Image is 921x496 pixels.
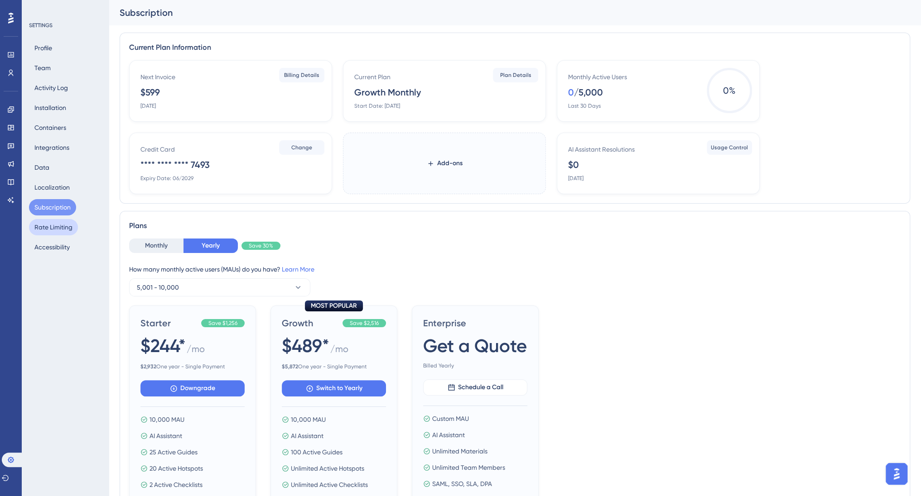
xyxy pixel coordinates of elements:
button: Schedule a Call [423,379,527,396]
span: $489* [282,333,329,358]
span: Unlimited Team Members [432,462,505,473]
span: 5,001 - 10,000 [137,282,179,293]
button: Plan Details [493,68,538,82]
button: Profile [29,40,58,56]
span: Unlimited Active Hotspots [291,463,364,474]
span: 0 % [707,68,752,113]
div: / 5,000 [574,86,603,99]
button: Yearly [183,238,238,253]
b: $ 5,872 [282,363,298,370]
div: Current Plan Information [129,42,901,53]
a: Learn More [282,266,314,273]
button: Change [279,140,324,155]
div: Current Plan [354,72,391,82]
button: Usage Control [707,140,752,155]
span: 10,000 MAU [149,414,184,425]
span: Downgrade [180,383,215,394]
div: Growth Monthly [354,86,421,99]
span: AI Assistant [291,430,323,441]
span: / mo [330,343,348,359]
button: Team [29,60,56,76]
span: Add-ons [437,158,463,169]
span: Unlimited Active Checklists [291,479,368,490]
div: Plans [129,220,901,231]
span: 20 Active Hotspots [149,463,203,474]
button: Localization [29,179,75,196]
span: Growth [282,317,339,329]
span: 10,000 MAU [291,414,326,425]
div: $0 [568,158,579,171]
div: How many monthly active users (MAUs) do you have? [129,264,901,275]
div: AI Assistant Resolutions [568,144,635,155]
div: Expiry Date: 06/2029 [140,175,193,182]
div: Last 30 Days [568,102,601,110]
span: Enterprise [423,317,527,329]
button: Billing Details [279,68,324,82]
button: Containers [29,119,72,136]
span: AI Assistant [432,429,465,440]
button: Downgrade [140,380,245,396]
span: SAML, SSO, SLA, DPA [432,478,492,489]
span: Billed Yearly [423,362,527,369]
span: 25 Active Guides [149,447,198,458]
span: AI Assistant [149,430,182,441]
span: Billing Details [284,72,319,79]
div: Subscription [120,6,887,19]
button: 5,001 - 10,000 [129,278,310,296]
span: Switch to Yearly [316,383,362,394]
span: Custom MAU [432,413,469,424]
button: Data [29,159,55,176]
span: Change [291,144,312,151]
div: $599 [140,86,160,99]
iframe: UserGuiding AI Assistant Launcher [883,460,910,487]
span: Usage Control [711,144,748,151]
span: One year - Single Payment [140,363,245,370]
div: Start Date: [DATE] [354,102,400,110]
span: 100 Active Guides [291,447,342,458]
span: Get a Quote [423,333,527,358]
div: Next Invoice [140,72,175,82]
div: 0 [568,86,574,99]
span: Save 30% [249,242,273,249]
span: Save $1,256 [208,320,237,327]
span: Starter [140,317,198,329]
div: Credit Card [140,144,175,155]
span: Save $2,516 [350,320,379,327]
div: SETTINGS [29,22,102,29]
button: Activity Log [29,80,73,96]
span: Plan Details [500,72,531,79]
span: 2 Active Checklists [149,479,203,490]
button: Integrations [29,139,75,156]
span: One year - Single Payment [282,363,386,370]
div: Monthly Active Users [568,72,627,82]
button: Subscription [29,199,76,215]
span: Unlimited Materials [432,446,487,457]
span: / mo [187,343,205,359]
div: MOST POPULAR [305,300,363,311]
div: [DATE] [568,175,583,182]
span: Schedule a Call [458,382,503,393]
button: Installation [29,100,72,116]
button: Monthly [129,238,183,253]
button: Switch to Yearly [282,380,386,396]
button: Rate Limiting [29,219,78,235]
span: $244* [140,333,186,358]
button: Add-ons [412,155,477,172]
button: Accessibility [29,239,75,255]
div: [DATE] [140,102,156,110]
b: $ 2,932 [140,363,156,370]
